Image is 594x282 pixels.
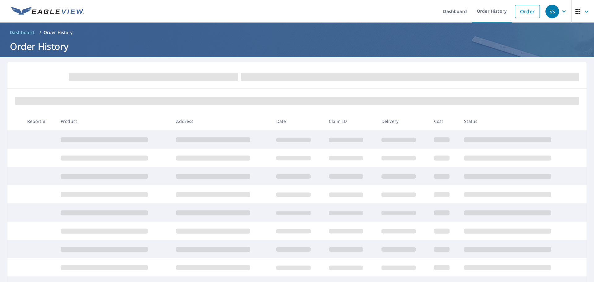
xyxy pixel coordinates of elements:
[10,29,34,36] span: Dashboard
[171,112,271,130] th: Address
[429,112,459,130] th: Cost
[545,5,559,18] div: SS
[56,112,171,130] th: Product
[7,28,37,37] a: Dashboard
[459,112,575,130] th: Status
[7,40,587,53] h1: Order History
[7,28,587,37] nav: breadcrumb
[271,112,324,130] th: Date
[377,112,429,130] th: Delivery
[11,7,84,16] img: EV Logo
[515,5,540,18] a: Order
[22,112,56,130] th: Report #
[39,29,41,36] li: /
[44,29,73,36] p: Order History
[324,112,377,130] th: Claim ID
